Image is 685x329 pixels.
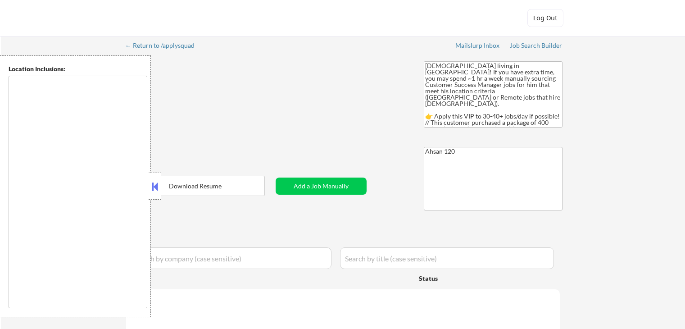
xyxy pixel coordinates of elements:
div: Status [419,270,496,286]
div: Job Search Builder [510,42,563,49]
button: Log Out [527,9,563,27]
button: Download Resume [126,176,265,196]
a: Mailslurp Inbox [455,42,500,51]
div: Mailslurp Inbox [455,42,500,49]
input: Search by title (case sensitive) [340,247,554,269]
div: Location Inclusions: [9,64,147,73]
a: ← Return to /applysquad [125,42,203,51]
div: ← Return to /applysquad [125,42,203,49]
input: Search by company (case sensitive) [129,247,331,269]
button: Add a Job Manually [276,178,367,195]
